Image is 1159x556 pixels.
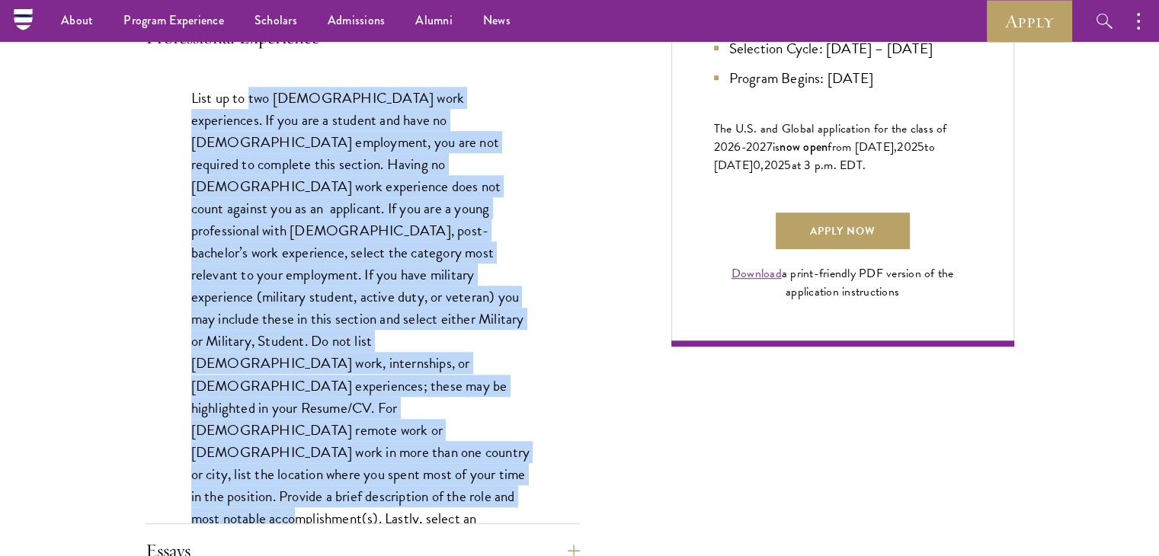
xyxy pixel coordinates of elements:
[917,138,924,156] span: 5
[732,264,782,283] a: Download
[714,120,947,156] span: The U.S. and Global application for the class of 202
[714,37,972,59] li: Selection Cycle: [DATE] – [DATE]
[784,156,791,174] span: 5
[753,156,760,174] span: 0
[776,212,910,249] a: Apply Now
[773,138,780,156] span: is
[780,138,828,155] span: now open
[714,67,972,89] li: Program Begins: [DATE]
[714,138,935,174] span: to [DATE]
[760,156,764,174] span: ,
[764,156,785,174] span: 202
[734,138,741,156] span: 6
[792,156,866,174] span: at 3 p.m. EDT.
[828,138,897,156] span: from [DATE],
[714,264,972,301] div: a print-friendly PDF version of the application instructions
[767,138,773,156] span: 7
[897,138,917,156] span: 202
[741,138,767,156] span: -202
